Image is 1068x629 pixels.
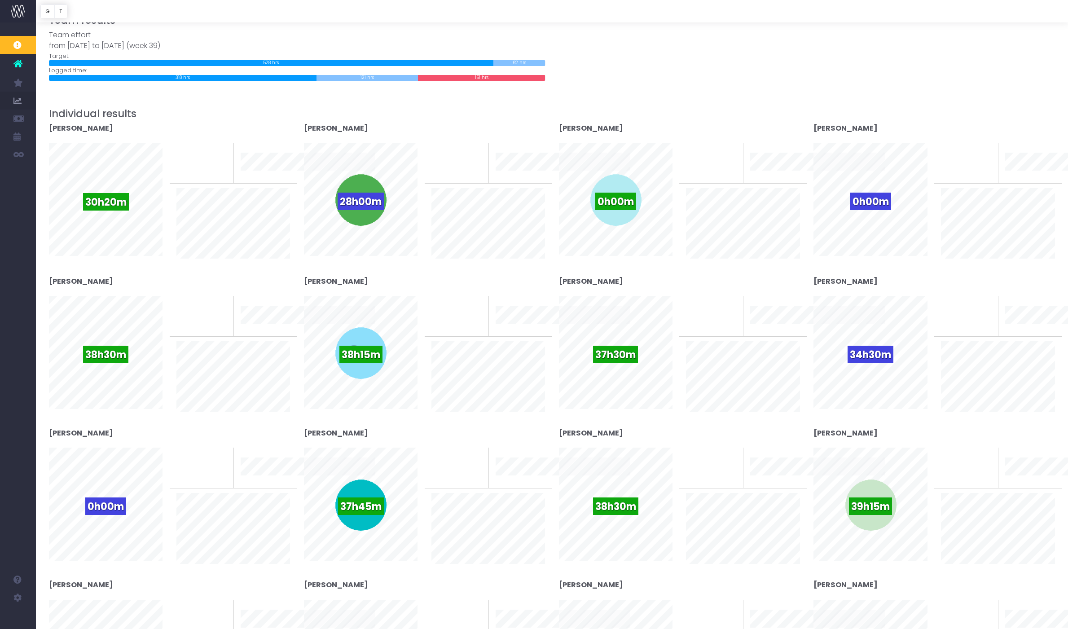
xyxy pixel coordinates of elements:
span: 10 week trend [750,326,791,335]
span: 38h30m [83,346,128,363]
span: To last week [176,463,213,472]
strong: [PERSON_NAME] [559,580,623,590]
span: To last week [941,158,978,167]
span: 0% [212,143,227,158]
strong: [PERSON_NAME] [49,428,113,438]
strong: [PERSON_NAME] [559,428,623,438]
img: images/default_profile_image.png [11,611,25,625]
div: 62 hrs [493,60,545,66]
span: To last week [941,463,978,472]
span: 38h15m [339,346,382,363]
strong: [PERSON_NAME] [813,123,878,133]
strong: [PERSON_NAME] [304,276,368,286]
span: 0% [721,448,736,462]
span: 10 week trend [750,478,791,487]
span: 10 week trend [496,326,536,335]
strong: [PERSON_NAME] [813,276,878,286]
button: T [54,4,67,18]
button: G [40,4,55,18]
h3: Individual results [49,108,1055,120]
span: To last week [686,463,723,472]
span: To last week [431,158,468,167]
strong: [PERSON_NAME] [559,276,623,286]
span: 39h15m [849,497,892,515]
span: To last week [431,615,468,624]
span: To last week [176,311,213,320]
span: 37h45m [338,497,384,515]
strong: [PERSON_NAME] [304,580,368,590]
strong: [PERSON_NAME] [49,580,113,590]
span: 34h30m [848,346,893,363]
span: 38h30m [593,497,638,515]
span: To last week [686,615,723,624]
span: 0% [212,600,227,615]
div: Team effort from [DATE] to [DATE] (week 39) [49,30,545,52]
strong: [PERSON_NAME] [304,428,368,438]
span: 10 week trend [1005,478,1046,487]
span: 10 week trend [496,173,536,182]
span: 30h20m [83,193,129,211]
span: 0% [212,448,227,462]
span: 0% [467,600,482,615]
span: To last week [686,158,723,167]
span: To last week [941,615,978,624]
strong: [PERSON_NAME] [813,580,878,590]
span: To last week [431,311,468,320]
span: 10 week trend [496,478,536,487]
h3: Team results [49,14,1055,26]
div: Target: Logged time: [42,30,552,81]
span: 10 week trend [241,478,281,487]
span: 10 week trend [1005,173,1046,182]
strong: [PERSON_NAME] [49,276,113,286]
span: 28h00m [338,193,384,210]
span: 0% [212,296,227,311]
span: 10 week trend [750,173,791,182]
span: 0% [467,448,482,462]
span: 0h00m [595,193,636,210]
div: 318 hrs [49,75,316,81]
span: 10 week trend [241,326,281,335]
strong: [PERSON_NAME] [559,123,623,133]
span: 10 week trend [241,173,281,182]
strong: [PERSON_NAME] [813,428,878,438]
span: 0% [721,296,736,311]
span: 0% [976,600,991,615]
span: To last week [176,615,213,624]
strong: [PERSON_NAME] [49,123,113,133]
div: Vertical button group [40,4,67,18]
span: 0% [467,143,482,158]
span: 0% [721,600,736,615]
span: 0h00m [85,497,126,515]
span: To last week [176,158,213,167]
span: 0% [721,143,736,158]
span: 0% [467,296,482,311]
span: To last week [941,311,978,320]
span: To last week [431,463,468,472]
span: 37h30m [593,346,638,363]
div: 151 hrs [418,75,545,81]
span: 0% [976,448,991,462]
span: 10 week trend [1005,326,1046,335]
span: 0% [976,143,991,158]
span: 0h00m [850,193,891,210]
div: 528 hrs [49,60,493,66]
span: 0% [976,296,991,311]
div: 121 hrs [316,75,418,81]
span: To last week [686,311,723,320]
strong: [PERSON_NAME] [304,123,368,133]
